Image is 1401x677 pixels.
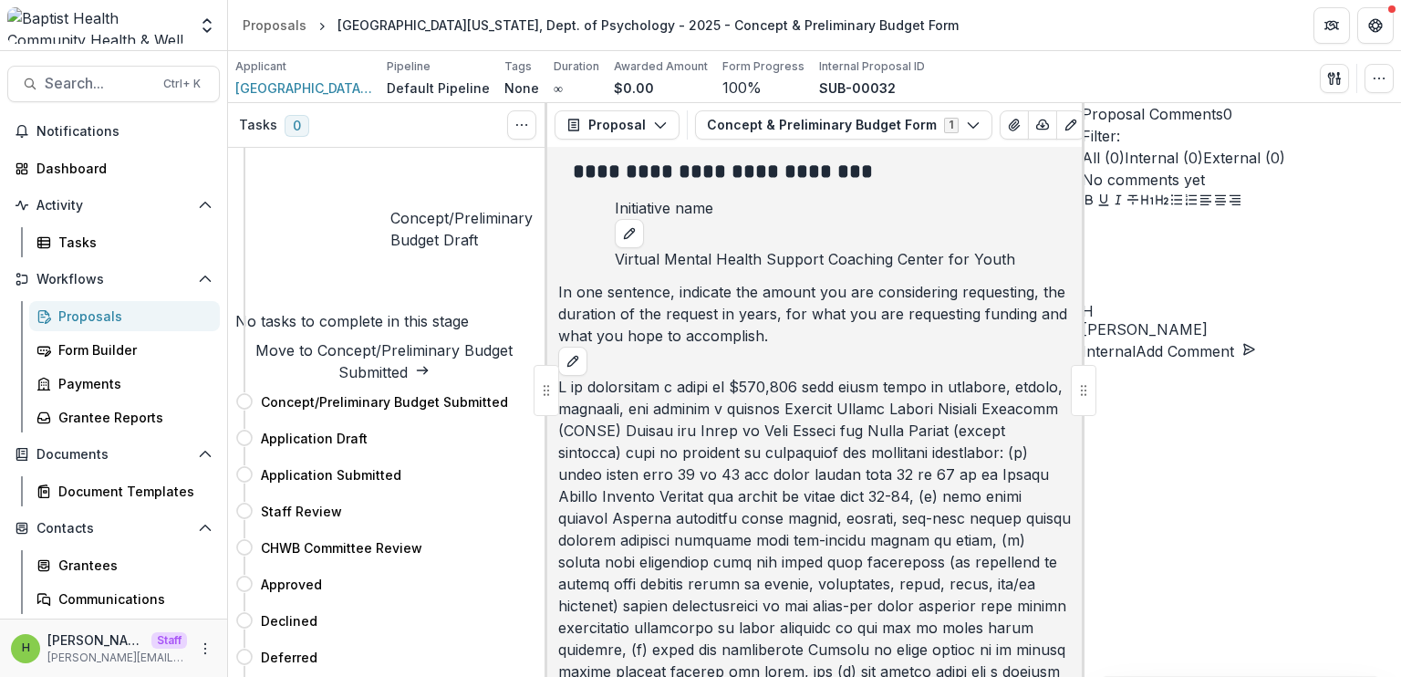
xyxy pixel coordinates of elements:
p: Applicant [235,58,286,75]
button: Ordered List [1184,191,1199,213]
button: Proposal [555,110,680,140]
button: Bullet List [1169,191,1184,213]
a: Payments [29,369,220,399]
span: All ( 0 ) [1082,149,1125,167]
span: Workflows [36,272,191,287]
a: Dashboard [7,153,220,183]
p: Staff [151,632,187,649]
button: Get Help [1357,7,1394,44]
button: Toggle View Cancelled Tasks [507,110,536,140]
button: Open Documents [7,440,220,469]
a: Grantees [29,550,220,580]
h4: Concept/Preliminary Budget Submitted [261,392,508,411]
div: Form Builder [58,340,205,359]
a: [GEOGRAPHIC_DATA][US_STATE], Dept. of Health Disparities [235,78,372,98]
a: Communications [29,584,220,614]
button: Heading 1 [1140,191,1155,213]
button: Bold [1082,191,1096,213]
div: Ctrl + K [160,74,204,94]
a: Grantee Reports [29,402,220,432]
a: Form Builder [29,335,220,365]
p: Internal Proposal ID [819,58,925,75]
p: Pipeline [387,58,431,75]
span: Activity [36,198,191,214]
button: Align Right [1228,191,1242,213]
p: Form Progress [722,58,804,75]
div: Tasks [58,233,205,252]
p: $0.00 [614,78,654,98]
button: Align Center [1213,191,1228,213]
button: Underline [1096,191,1111,213]
div: Proposals [58,307,205,326]
a: Proposals [29,301,220,331]
p: [PERSON_NAME] [1082,318,1401,340]
button: Edit as form [1056,110,1085,140]
div: Document Templates [58,482,205,501]
div: Proposals [243,16,306,35]
p: [PERSON_NAME][EMAIL_ADDRESS][DOMAIN_NAME] [47,650,187,666]
button: Internal [1082,340,1136,362]
span: Contacts [36,521,191,536]
h4: Application Submitted [261,465,401,484]
button: edit [615,219,644,248]
div: Himanshu [1082,304,1401,318]
a: Tasks [29,227,220,257]
p: [PERSON_NAME] [47,630,144,650]
button: Heading 2 [1155,191,1169,213]
p: SUB-00032 [819,78,896,98]
button: Open entity switcher [194,7,220,44]
h4: Application Draft [261,429,368,448]
p: Filter: [1082,125,1401,147]
button: Open Workflows [7,265,220,294]
div: Grantee Reports [58,408,205,427]
button: Strike [1126,191,1140,213]
button: Concept & Preliminary Budget Form1 [695,110,992,140]
p: Tags [504,58,532,75]
p: Initiative name [615,197,1015,219]
span: Notifications [36,124,213,140]
h4: Declined [261,611,317,630]
button: edit [558,347,587,376]
p: Duration [554,58,599,75]
nav: breadcrumb [235,12,966,38]
span: 0 [1223,105,1232,123]
button: Search... [7,66,220,102]
button: Partners [1313,7,1350,44]
p: No comments yet [1082,169,1401,191]
button: Move to Concept/Preliminary Budget Submitted [235,339,533,383]
h4: Staff Review [261,502,342,521]
div: Dashboard [36,159,205,178]
h4: Deferred [261,648,317,667]
h4: CHWB Committee Review [261,538,422,557]
button: Proposal Comments [1082,103,1232,125]
button: Open Contacts [7,514,220,543]
span: External ( 0 ) [1203,149,1285,167]
div: [GEOGRAPHIC_DATA][US_STATE], Dept. of Psychology - 2025 - Concept & Preliminary Budget Form [337,16,959,35]
h4: Approved [261,575,322,594]
button: Notifications [7,117,220,146]
span: 0 [285,115,309,137]
button: More [194,638,216,660]
button: Italicize [1111,191,1126,213]
p: Virtual Mental Health Support Coaching Center for Youth [615,248,1015,270]
button: Open Activity [7,191,220,220]
p: None [504,78,539,98]
h5: No tasks to complete in this stage [235,310,533,332]
p: Awarded Amount [614,58,708,75]
button: Add Comment [1136,340,1256,362]
a: Proposals [235,12,314,38]
a: Document Templates [29,476,220,506]
span: Documents [36,447,191,463]
img: Baptist Health Community Health & Well Being logo [7,7,187,44]
p: ∞ [554,78,563,98]
span: Search... [45,75,152,92]
div: Grantees [58,556,205,575]
h3: Tasks [239,118,277,133]
span: Internal ( 0 ) [1125,149,1203,167]
div: Himanshu [22,642,30,654]
p: Default Pipeline [387,78,490,98]
button: Align Left [1199,191,1213,213]
p: In one sentence, indicate the amount you are considering requesting, the duration of the request ... [558,281,1071,347]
